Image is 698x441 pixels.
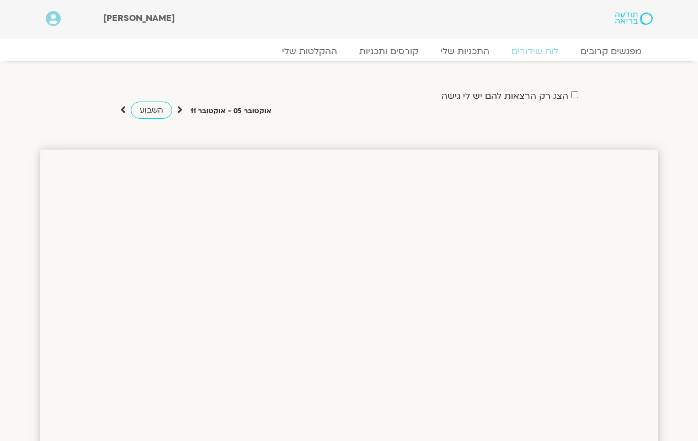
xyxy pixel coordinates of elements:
[190,105,271,117] p: אוקטובר 05 - אוקטובר 11
[271,46,348,57] a: ההקלטות שלי
[429,46,500,57] a: התכניות שלי
[348,46,429,57] a: קורסים ותכניות
[46,46,653,57] nav: Menu
[441,91,568,101] label: הצג רק הרצאות להם יש לי גישה
[131,102,172,119] a: השבוע
[103,12,175,24] span: [PERSON_NAME]
[140,105,163,115] span: השבוע
[500,46,569,57] a: לוח שידורים
[569,46,653,57] a: מפגשים קרובים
